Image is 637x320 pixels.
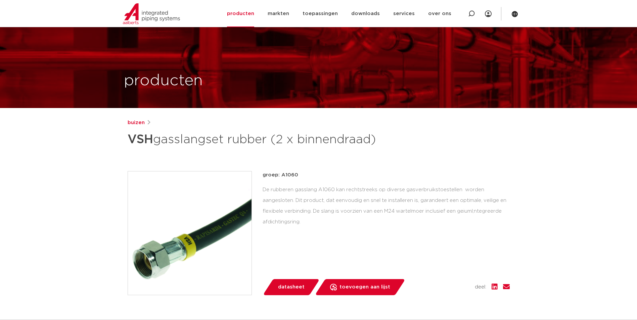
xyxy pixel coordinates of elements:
div: De rubberen gasslang A1060 kan rechtstreeks op diverse gasverbruikstoestellen worden aangesloten.... [263,184,510,227]
span: deel: [475,283,486,291]
a: datasheet [263,279,320,295]
h1: producten [124,70,203,92]
p: groep: A1060 [263,171,510,179]
span: datasheet [278,282,305,292]
span: toevoegen aan lijst [339,282,390,292]
strong: VSH [128,134,153,146]
img: Product Image for VSH gasslangset rubber (2 x binnendraad) [128,171,252,295]
h1: gasslangset rubber (2 x binnendraad) [128,129,380,150]
a: buizen [128,119,145,127]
